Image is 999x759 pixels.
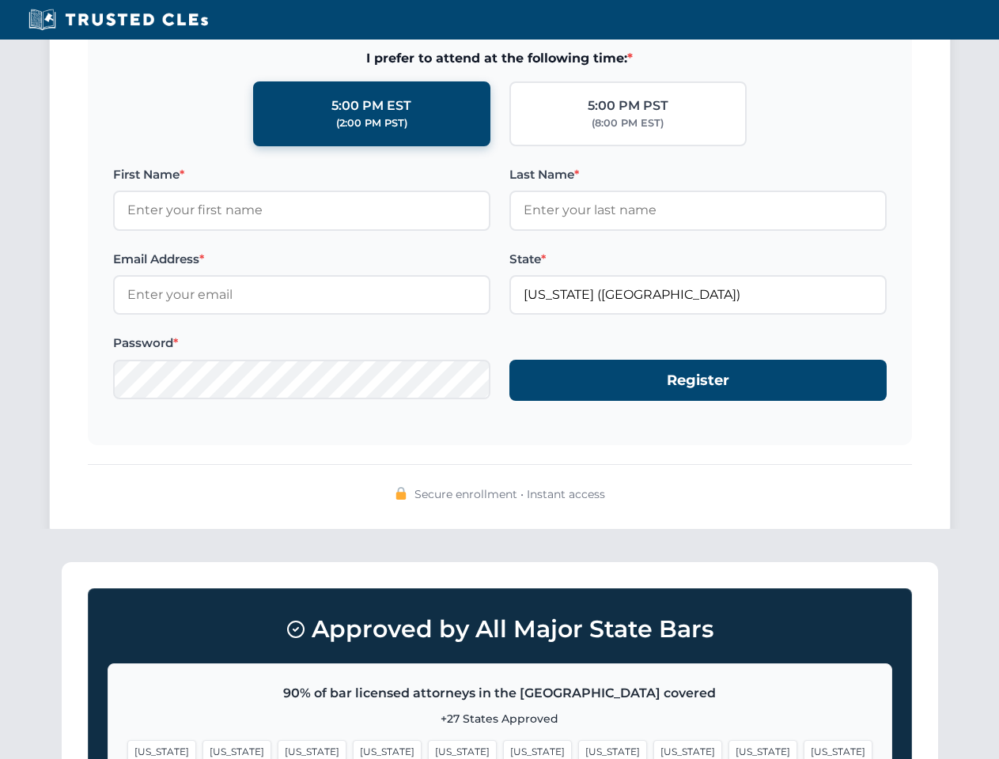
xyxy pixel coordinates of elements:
[509,165,887,184] label: Last Name
[588,96,668,116] div: 5:00 PM PST
[331,96,411,116] div: 5:00 PM EST
[395,487,407,500] img: 🔒
[113,275,490,315] input: Enter your email
[127,683,872,704] p: 90% of bar licensed attorneys in the [GEOGRAPHIC_DATA] covered
[113,165,490,184] label: First Name
[113,191,490,230] input: Enter your first name
[24,8,213,32] img: Trusted CLEs
[113,250,490,269] label: Email Address
[509,360,887,402] button: Register
[108,608,892,651] h3: Approved by All Major State Bars
[113,48,887,69] span: I prefer to attend at the following time:
[113,334,490,353] label: Password
[509,191,887,230] input: Enter your last name
[509,275,887,315] input: Georgia (GA)
[592,115,664,131] div: (8:00 PM EST)
[127,710,872,727] p: +27 States Approved
[414,485,605,503] span: Secure enrollment • Instant access
[336,115,407,131] div: (2:00 PM PST)
[509,250,887,269] label: State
